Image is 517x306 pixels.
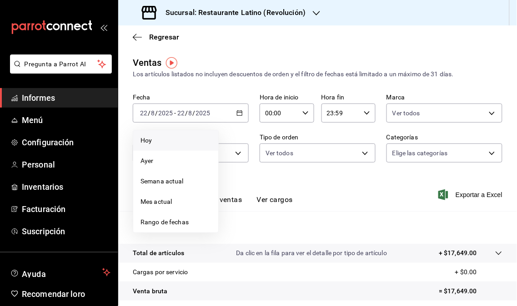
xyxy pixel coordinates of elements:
[386,94,405,101] font: Marca
[6,66,112,75] a: Pregunta a Parrot AI
[206,196,242,204] font: Ver ventas
[22,227,65,236] font: Suscripción
[141,217,211,227] span: Rango de fechas
[133,57,162,68] font: Ventas
[386,134,418,141] font: Categorías
[141,177,211,186] span: Semana actual
[22,182,63,192] font: Inventarios
[133,33,179,41] button: Regresar
[22,115,43,125] font: Menú
[133,249,184,257] font: Total de artículos
[151,109,155,117] input: --
[188,109,193,117] input: --
[133,70,454,78] font: Los artículos listados no incluyen descuentos de orden y el filtro de fechas está limitado a un m...
[158,109,173,117] input: ----
[133,268,188,276] font: Cargas por servicio
[257,196,293,204] font: Ver cargos
[25,60,86,68] font: Pregunta a Parrot AI
[166,8,306,17] font: Sucursal: Restaurante Latino (Revolución)
[236,249,387,257] font: Da clic en la fila para ver el detalle por tipo de artículo
[22,269,46,279] font: Ayuda
[260,94,299,101] font: Hora de inicio
[22,93,55,103] font: Informes
[440,189,502,200] button: Exportar a Excel
[456,191,502,198] font: Exportar a Excel
[166,57,177,69] img: Marcador de información sobre herramientas
[174,109,176,117] span: -
[22,289,85,299] font: Recomendar loro
[439,249,477,257] font: + $17,649.00
[141,156,211,166] span: Ayer
[439,287,477,295] font: = $17,649.00
[141,136,211,145] span: Hoy
[392,109,420,117] font: Ver todos
[141,197,211,207] span: Mes actual
[149,33,179,41] font: Regresar
[185,109,188,117] span: /
[455,268,477,276] font: + $0.00
[177,109,185,117] input: --
[260,134,299,141] font: Tipo de orden
[10,54,112,74] button: Pregunta a Parrot AI
[147,195,293,211] div: pestañas de navegación
[22,138,74,147] font: Configuración
[392,149,448,157] font: Elige las categorías
[22,160,55,169] font: Personal
[22,204,65,214] font: Facturación
[133,287,167,295] font: Venta bruta
[100,24,107,31] button: abrir_cajón_menú
[196,109,211,117] input: ----
[133,94,151,101] font: Fecha
[193,109,196,117] span: /
[321,94,345,101] font: Hora fin
[148,109,151,117] span: /
[140,109,148,117] input: --
[155,109,158,117] span: /
[266,149,293,157] font: Ver todos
